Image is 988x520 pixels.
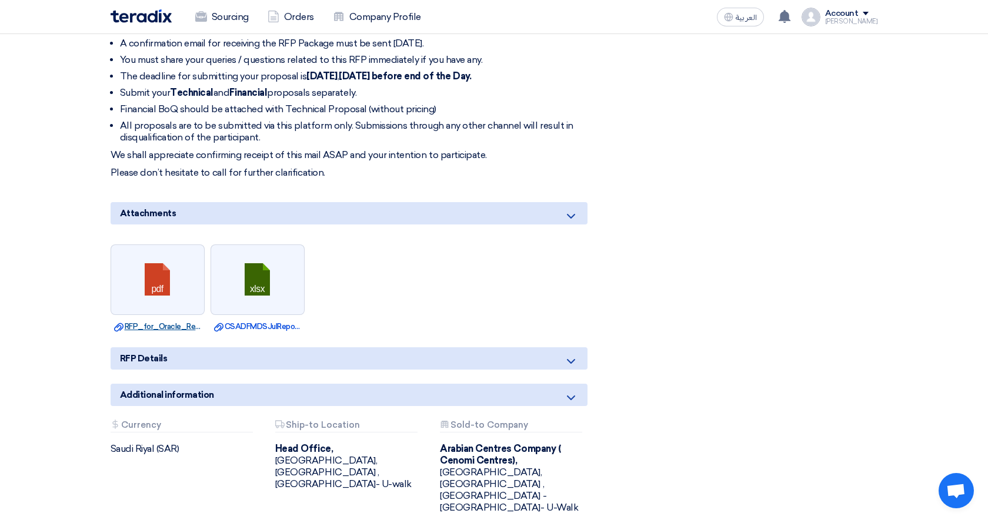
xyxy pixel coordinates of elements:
[825,18,878,25] div: [PERSON_NAME]
[275,443,422,490] div: [GEOGRAPHIC_DATA], [GEOGRAPHIC_DATA] ,[GEOGRAPHIC_DATA]- U-walk
[120,120,588,143] li: All proposals are to be submitted via this platform only. Submissions through any other channel w...
[275,443,333,454] b: Head Office,
[120,207,176,220] span: Attachments
[120,71,588,82] li: The deadline for submitting your proposal is ,
[229,87,267,98] strong: Financial
[120,38,588,49] li: A confirmation email for receiving the RFP Package must be sent [DATE].
[114,321,201,333] a: RFP_for_Oracle_Redwood_Upgrade.pdf
[323,4,430,30] a: Company Profile
[111,149,588,161] p: We shall appreciate confirming receipt of this mail ASAP and your intention to participate.
[120,87,588,99] li: Submit your and proposals separately.
[111,9,172,23] img: Teradix logo
[440,443,560,466] b: Arabian Centres Company ( Cenomi Centres),
[275,420,418,432] div: Ship-to Location
[802,8,820,26] img: profile_test.png
[440,420,582,432] div: Sold-to Company
[186,4,258,30] a: Sourcing
[170,87,213,98] strong: Technical
[120,352,168,365] span: RFP Details
[736,14,757,22] span: العربية
[120,54,588,66] li: You must share your queries / questions related to this RFP immediately if you have any.
[120,103,588,115] li: Financial BoQ should be attached with Technical Proposal (without pricing)
[120,388,214,401] span: Additional information
[214,321,301,333] a: CSADFMDSJulReport.xlsx
[939,473,974,508] a: Open chat
[111,420,253,432] div: Currency
[440,443,587,514] div: [GEOGRAPHIC_DATA], [GEOGRAPHIC_DATA] ,[GEOGRAPHIC_DATA] - [GEOGRAPHIC_DATA]- U-Walk
[717,8,764,26] button: العربية
[111,167,588,179] p: Please don’t hesitate to call for further clarification.
[339,71,471,82] strong: [DATE] before end of the Day.
[306,71,337,82] strong: [DATE]
[825,9,859,19] div: Account
[258,4,323,30] a: Orders
[111,443,258,455] div: Saudi Riyal (SAR)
